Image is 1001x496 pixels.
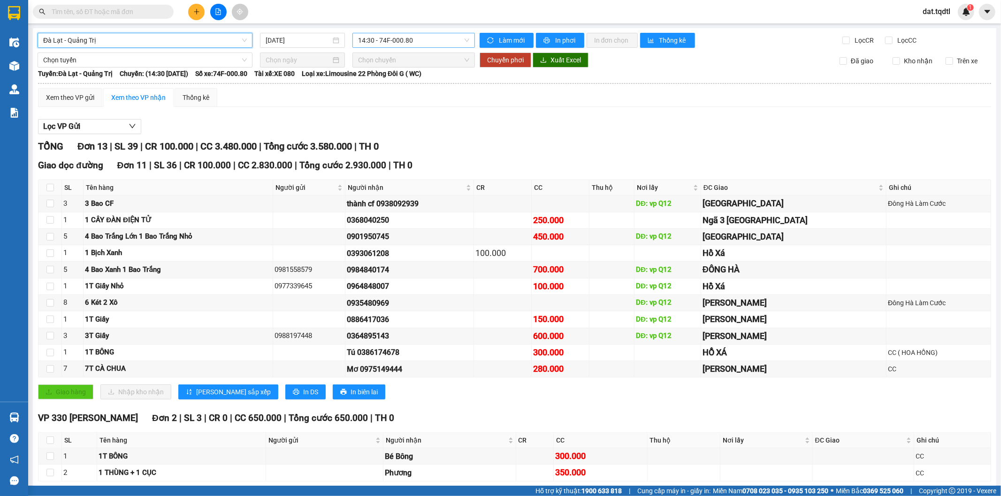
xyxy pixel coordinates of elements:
[289,413,368,423] span: Tổng cước 650.000
[77,141,107,152] span: Đơn 13
[140,141,143,152] span: |
[196,141,198,152] span: |
[888,198,989,209] div: Đông Hà Làm Cước
[295,160,297,171] span: |
[480,53,531,68] button: Chuyển phơi
[703,280,885,293] div: Hồ Xá
[703,330,885,343] div: [PERSON_NAME]
[347,198,472,210] div: thành cf 0938092939
[347,297,472,309] div: 0935480969
[266,55,331,65] input: Chọn ngày
[210,4,227,20] button: file-add
[703,230,885,243] div: [GEOGRAPHIC_DATA]
[815,435,905,445] span: ĐC Giao
[894,35,918,45] span: Lọc CC
[38,384,93,399] button: uploadGiao hàng
[8,6,20,20] img: logo-vxr
[100,384,171,399] button: downloadNhập kho nhận
[347,231,472,242] div: 0901950745
[836,486,903,496] span: Miền Bắc
[550,55,581,65] span: Xuất Excel
[63,297,82,308] div: 8
[389,160,391,171] span: |
[703,247,885,260] div: Hồ Xá
[555,466,646,479] div: 350.000
[347,314,472,325] div: 0886417036
[62,433,97,448] th: SL
[347,346,472,358] div: Tú 0386174678
[953,56,981,66] span: Trên xe
[533,330,588,343] div: 600.000
[648,433,720,448] th: Thu hộ
[540,57,547,64] span: download
[268,435,374,445] span: Người gửi
[533,346,588,359] div: 300.000
[39,8,46,15] span: search
[85,347,271,358] div: 1T BÔNG
[10,476,19,485] span: message
[63,198,82,210] div: 3
[238,160,292,171] span: CC 2.830.000
[179,160,182,171] span: |
[43,120,80,132] span: Lọc VP Gửi
[303,387,318,397] span: In DS
[581,487,622,495] strong: 1900 633 818
[354,141,357,152] span: |
[85,297,271,308] div: 6 Két 2 Xô
[38,160,103,171] span: Giao dọc đường
[266,35,331,45] input: 12/08/2025
[85,281,271,292] div: 1T Giấy Nhỏ
[358,33,469,47] span: 14:30 - 74F-000.80
[847,56,877,66] span: Đã giao
[179,413,182,423] span: |
[348,182,464,193] span: Người nhận
[84,180,273,195] th: Tên hàng
[637,182,691,193] span: Nơi lấy
[914,433,991,448] th: Ghi chú
[375,413,394,423] span: TH 0
[888,364,989,374] div: CC
[532,180,589,195] th: CC
[9,84,19,94] img: warehouse-icon
[120,68,188,79] span: Chuyến: (14:30 [DATE])
[63,281,82,292] div: 1
[703,296,885,309] div: [PERSON_NAME]
[63,248,82,259] div: 1
[85,331,271,342] div: 3T Giấy
[178,384,278,399] button: sort-ascending[PERSON_NAME] sắp xếp
[347,214,472,226] div: 0368040250
[636,231,699,242] div: DĐ: vp Q12
[117,160,147,171] span: Đơn 11
[636,314,699,325] div: DĐ: vp Q12
[200,141,257,152] span: CC 3.480.000
[587,33,638,48] button: In đơn chọn
[888,347,989,358] div: CC ( HOA HỒNG)
[629,486,630,496] span: |
[284,413,286,423] span: |
[347,248,472,259] div: 0393061208
[209,413,228,423] span: CR 0
[915,6,958,17] span: dat.tqdtl
[359,141,379,152] span: TH 0
[474,180,532,195] th: CR
[204,413,206,423] span: |
[63,347,82,358] div: 1
[637,486,711,496] span: Cung cấp máy in - giấy in:
[703,313,885,326] div: [PERSON_NAME]
[237,8,243,15] span: aim
[703,346,885,359] div: HỒ XÁ
[916,468,989,478] div: CC
[659,35,688,45] span: Thống kê
[543,37,551,45] span: printer
[533,280,588,293] div: 100.000
[85,264,271,276] div: 4 Bao Xanh 1 Bao Trắng
[38,119,141,134] button: Lọc VP Gửi
[38,141,63,152] span: TỔNG
[533,230,588,243] div: 450.000
[831,489,833,493] span: ⚪️
[285,384,326,399] button: printerIn DS
[487,37,495,45] span: sync
[713,486,828,496] span: Miền Nam
[275,182,336,193] span: Người gửi
[900,56,936,66] span: Kho nhận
